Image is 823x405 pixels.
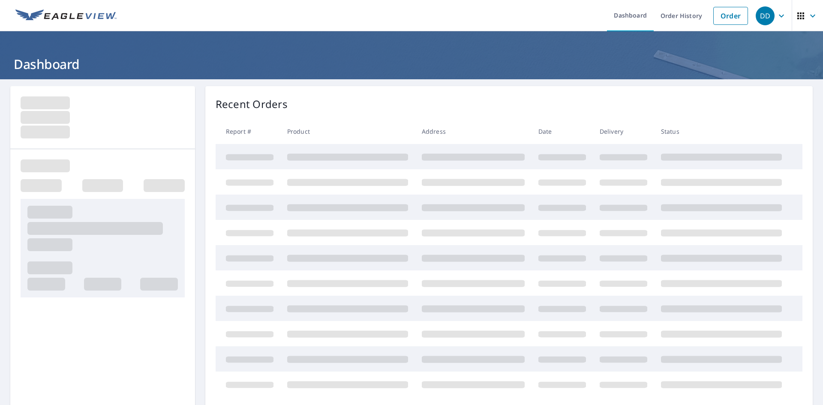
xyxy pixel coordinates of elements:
th: Status [654,119,789,144]
img: EV Logo [15,9,117,22]
a: Order [713,7,748,25]
p: Recent Orders [216,96,288,112]
th: Product [280,119,415,144]
th: Address [415,119,532,144]
div: DD [756,6,775,25]
th: Delivery [593,119,654,144]
th: Report # [216,119,280,144]
h1: Dashboard [10,55,813,73]
th: Date [532,119,593,144]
